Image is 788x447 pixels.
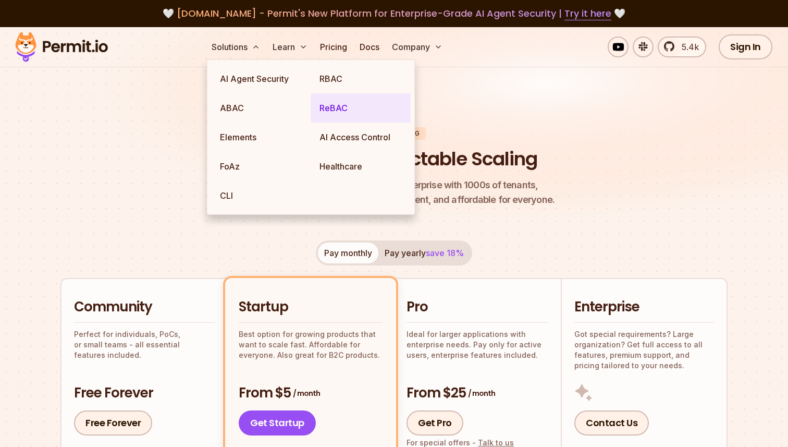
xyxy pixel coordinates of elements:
[10,29,113,65] img: Permit logo
[407,384,548,403] h3: From $25
[311,93,411,123] a: ReBAC
[426,248,464,258] span: save 18%
[478,438,514,447] a: Talk to us
[574,410,649,436] a: Contact Us
[564,7,611,20] a: Try it here
[311,64,411,93] a: RBAC
[268,37,312,57] button: Learn
[239,384,383,403] h3: From $5
[239,329,383,360] p: Best option for growing products that want to scale fast. Affordable for everyone. Also great for...
[25,6,763,21] div: 🤍 🤍
[355,37,384,57] a: Docs
[407,298,548,317] h2: Pro
[74,298,215,317] h2: Community
[239,410,316,436] a: Get Startup
[316,37,351,57] a: Pricing
[407,329,548,360] p: Ideal for larger applications with enterprise needs. Pay only for active users, enterprise featur...
[378,243,470,263] button: Pay yearlysave 18%
[719,34,772,59] a: Sign In
[74,384,215,403] h3: Free Forever
[207,37,264,57] button: Solutions
[658,37,706,57] a: 5.4k
[468,388,495,398] span: / month
[177,7,611,20] span: [DOMAIN_NAME] - Permit's New Platform for Enterprise-Grade AI Agent Security |
[212,64,311,93] a: AI Agent Security
[311,152,411,181] a: Healthcare
[212,93,311,123] a: ABAC
[74,329,215,360] p: Perfect for individuals, PoCs, or small teams - all essential features included.
[212,123,311,152] a: Elements
[212,181,311,210] a: CLI
[74,410,152,436] a: Free Forever
[675,41,699,53] span: 5.4k
[212,152,311,181] a: FoAz
[388,37,447,57] button: Company
[407,410,463,436] a: Get Pro
[239,298,383,317] h2: Startup
[574,329,714,371] p: Got special requirements? Large organization? Get full access to all features, premium support, a...
[311,123,411,152] a: AI Access Control
[293,388,320,398] span: / month
[574,298,714,317] h2: Enterprise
